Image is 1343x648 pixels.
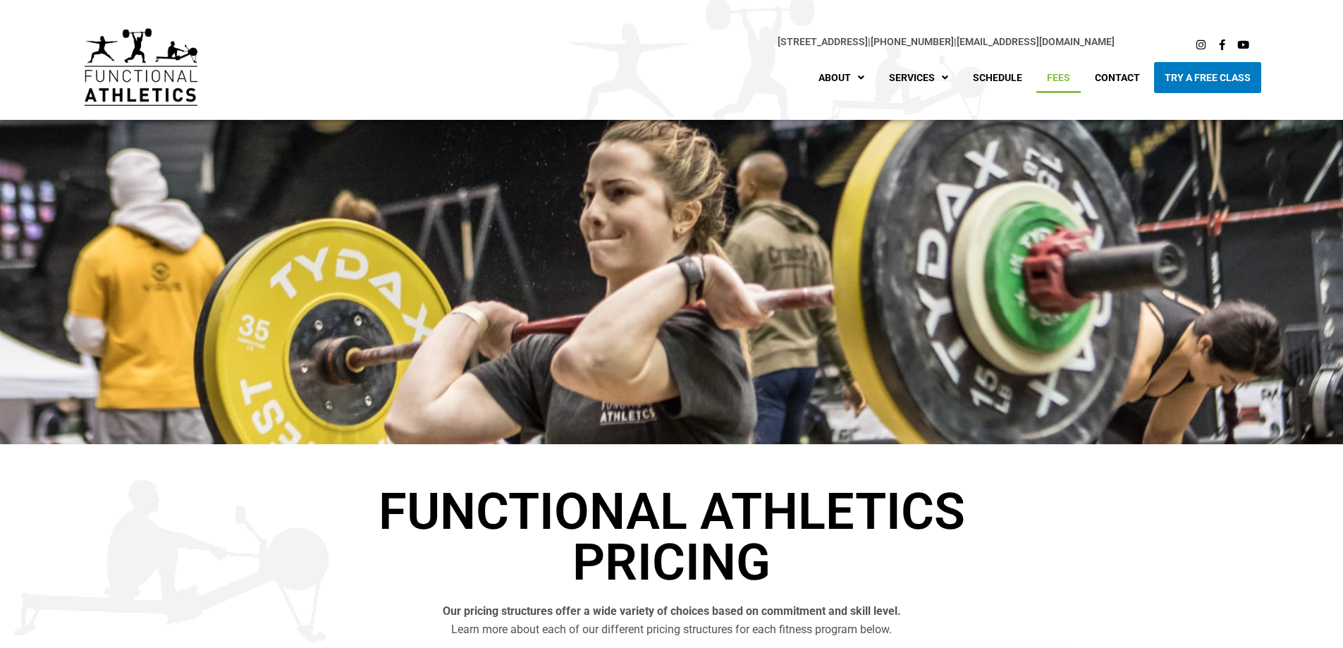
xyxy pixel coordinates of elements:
[277,487,1067,588] h1: Functional Athletics Pricing
[1084,62,1151,93] a: Contact
[226,34,1115,50] p: |
[871,36,954,47] a: [PHONE_NUMBER]
[85,28,197,106] img: default-logo
[451,623,892,636] span: Learn more about each of our different pricing structures for each fitness program below.
[443,604,901,618] b: Our pricing structures offer a wide variety of choices based on commitment and skill level.
[957,36,1115,47] a: [EMAIL_ADDRESS][DOMAIN_NAME]
[778,36,871,47] span: |
[1154,62,1261,93] a: Try A Free Class
[1036,62,1081,93] a: Fees
[962,62,1033,93] a: Schedule
[878,62,959,93] a: Services
[778,36,868,47] a: [STREET_ADDRESS]
[808,62,875,93] a: About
